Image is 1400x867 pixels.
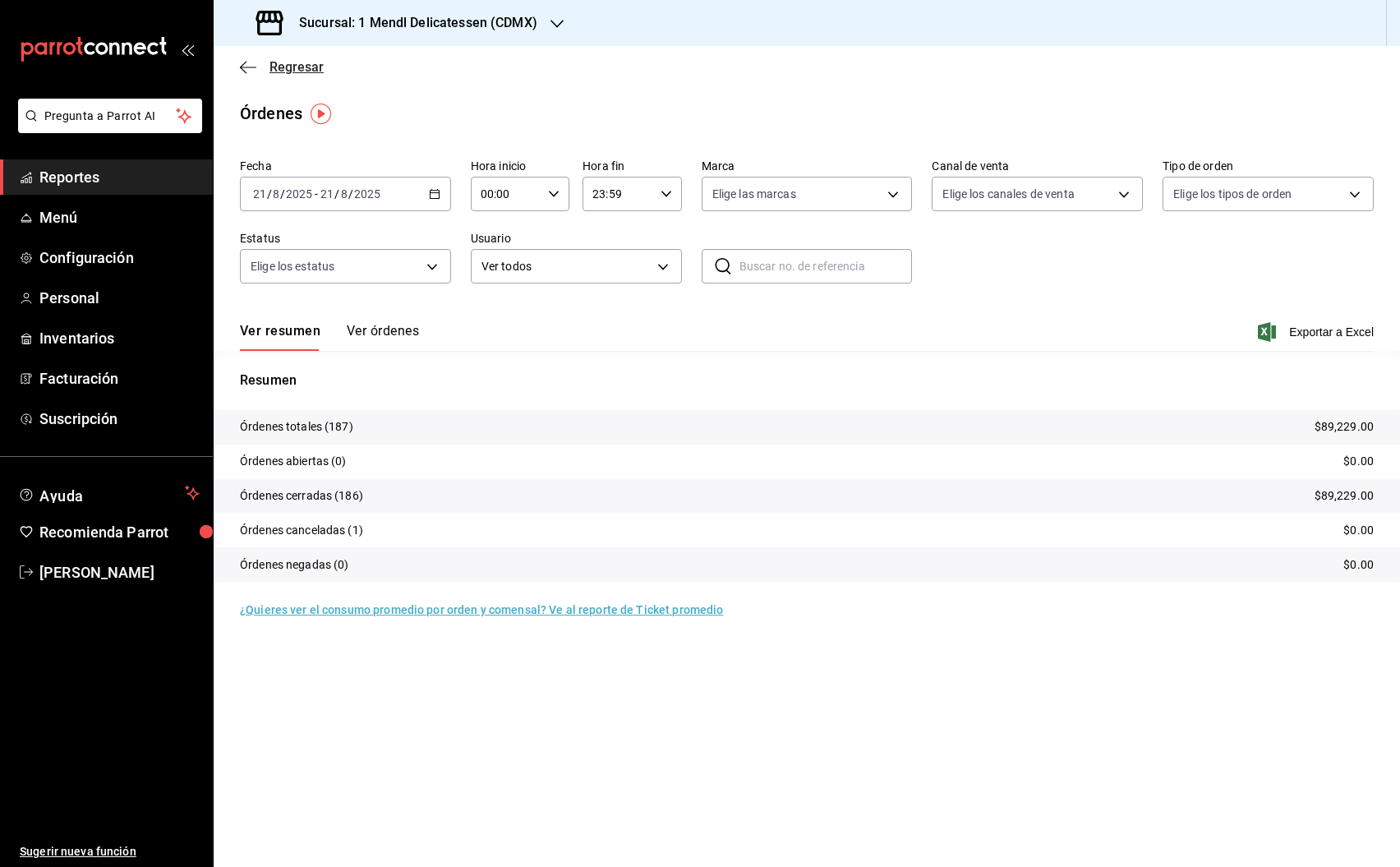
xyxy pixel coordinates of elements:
[240,603,723,616] a: ¿Quieres ver el consumo promedio por orden y comensal? Ve al reporte de Ticket promedio
[1261,322,1374,342] button: Exportar a Excel
[267,187,272,201] span: /
[20,843,200,860] span: Sugerir nueva función
[348,187,353,201] span: /
[471,233,682,244] label: Usuario
[39,206,200,228] span: Menú
[1315,487,1374,505] p: $89,229.00
[334,187,339,201] span: /
[39,483,178,503] span: Ayuda
[1315,418,1374,436] p: $89,229.00
[252,187,267,201] input: --
[320,187,334,201] input: --
[240,59,324,75] button: Regresar
[39,327,200,349] span: Inventarios
[1343,522,1374,539] p: $0.00
[739,250,913,283] input: Buscar no. de referencia
[340,187,348,201] input: --
[347,323,419,351] button: Ver órdenes
[702,160,913,172] label: Marca
[251,258,334,274] span: Elige los estatus
[39,408,200,430] span: Suscripción
[481,258,652,275] span: Ver todos
[240,556,349,574] p: Órdenes negadas (0)
[240,522,363,539] p: Órdenes canceladas (1)
[181,43,194,56] button: open_drawer_menu
[240,323,320,351] button: Ver resumen
[285,187,313,201] input: ----
[39,247,200,269] span: Configuración
[240,233,451,244] label: Estatus
[240,101,302,126] div: Órdenes
[583,160,681,172] label: Hora fin
[240,371,1374,390] p: Resumen
[1163,160,1374,172] label: Tipo de orden
[240,418,353,436] p: Órdenes totales (187)
[240,323,419,351] div: navigation tabs
[39,521,200,543] span: Recomienda Parrot
[272,187,280,201] input: --
[315,187,318,201] span: -
[39,166,200,188] span: Reportes
[12,119,202,136] a: Pregunta a Parrot AI
[942,186,1074,202] span: Elige los canales de venta
[311,104,331,124] img: Tooltip marker
[240,453,347,470] p: Órdenes abiertas (0)
[240,487,363,505] p: Órdenes cerradas (186)
[39,367,200,390] span: Facturación
[44,108,177,125] span: Pregunta a Parrot AI
[286,13,537,33] h3: Sucursal: 1 Mendl Delicatessen (CDMX)
[39,561,200,583] span: [PERSON_NAME]
[269,59,324,75] span: Regresar
[1173,186,1292,202] span: Elige los tipos de orden
[18,99,202,133] button: Pregunta a Parrot AI
[280,187,285,201] span: /
[932,160,1143,172] label: Canal de venta
[1343,453,1374,470] p: $0.00
[39,287,200,309] span: Personal
[1343,556,1374,574] p: $0.00
[471,160,569,172] label: Hora inicio
[353,187,381,201] input: ----
[240,160,451,172] label: Fecha
[712,186,796,202] span: Elige las marcas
